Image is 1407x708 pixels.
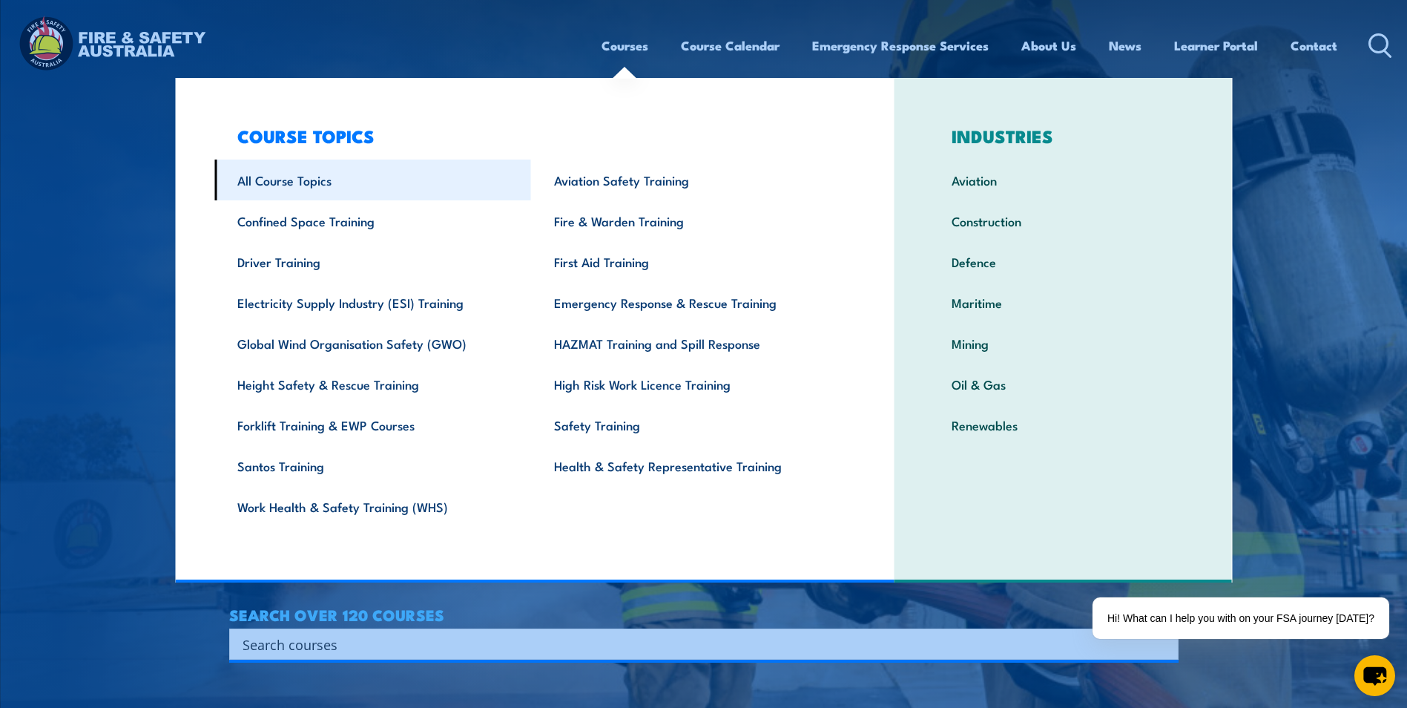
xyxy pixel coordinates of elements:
[812,26,989,65] a: Emergency Response Services
[1093,597,1389,639] div: Hi! What can I help you with on your FSA journey [DATE]?
[531,445,848,486] a: Health & Safety Representative Training
[602,26,648,65] a: Courses
[1021,26,1076,65] a: About Us
[929,125,1198,146] h3: INDUSTRIES
[214,364,531,404] a: Height Safety & Rescue Training
[531,160,848,200] a: Aviation Safety Training
[929,364,1198,404] a: Oil & Gas
[531,404,848,445] a: Safety Training
[1174,26,1258,65] a: Learner Portal
[531,323,848,364] a: HAZMAT Training and Spill Response
[1109,26,1141,65] a: News
[246,634,1149,655] form: Search form
[229,606,1179,623] h4: SEARCH OVER 120 COURSES
[214,445,531,486] a: Santos Training
[929,160,1198,200] a: Aviation
[531,241,848,282] a: First Aid Training
[929,323,1198,364] a: Mining
[214,160,531,200] a: All Course Topics
[214,125,848,146] h3: COURSE TOPICS
[929,200,1198,241] a: Construction
[531,364,848,404] a: High Risk Work Licence Training
[214,323,531,364] a: Global Wind Organisation Safety (GWO)
[1291,26,1337,65] a: Contact
[214,200,531,241] a: Confined Space Training
[1354,655,1395,696] button: chat-button
[929,404,1198,445] a: Renewables
[214,486,531,527] a: Work Health & Safety Training (WHS)
[214,282,531,323] a: Electricity Supply Industry (ESI) Training
[681,26,780,65] a: Course Calendar
[214,404,531,445] a: Forklift Training & EWP Courses
[531,282,848,323] a: Emergency Response & Rescue Training
[243,633,1146,655] input: Search input
[531,200,848,241] a: Fire & Warden Training
[214,241,531,282] a: Driver Training
[929,241,1198,282] a: Defence
[929,282,1198,323] a: Maritime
